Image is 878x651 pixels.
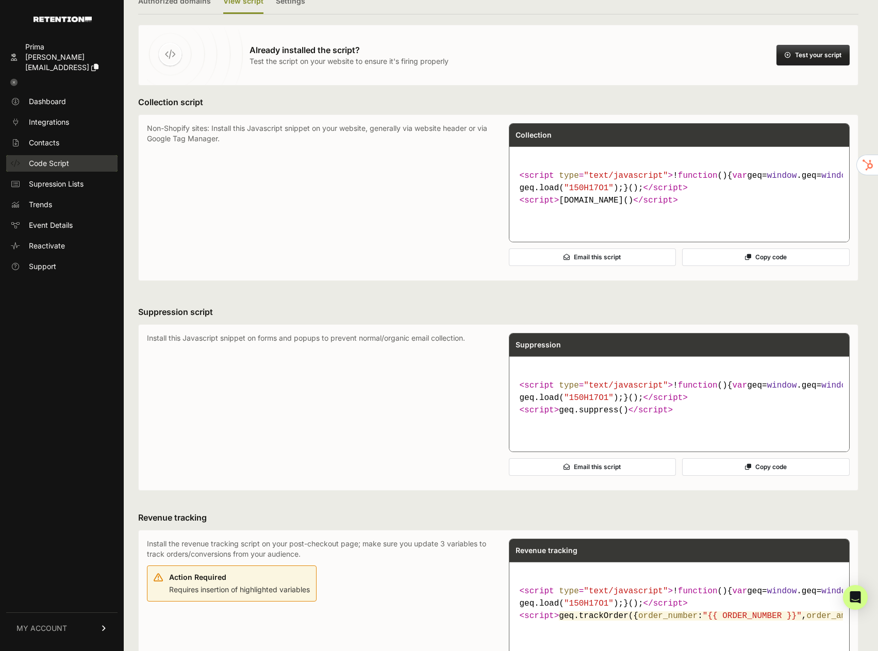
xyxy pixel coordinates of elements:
p: Non-Shopify sites: Install this Javascript snippet on your website, generally via website header ... [147,123,488,272]
button: Email this script [509,458,676,476]
span: script [524,196,554,205]
span: "text/javascript" [584,381,668,390]
span: script [524,171,554,180]
span: Event Details [29,220,73,230]
span: ( ) [678,587,727,596]
h3: Already installed the script? [250,44,449,56]
span: "text/javascript" [584,587,668,596]
span: order_amount [806,611,866,621]
p: Install the revenue tracking script on your post-checkout page; make sure you update 3 variables ... [147,539,488,559]
span: < = > [520,171,673,180]
div: Prima [25,42,113,52]
span: script [524,611,554,621]
span: script [653,393,683,403]
span: var [732,171,747,180]
span: script [653,183,683,193]
span: window [821,171,851,180]
span: Contacts [29,138,59,148]
span: "text/javascript" [584,171,668,180]
span: script [638,406,668,415]
div: Open Intercom Messenger [843,585,868,610]
div: Collection [509,124,850,146]
code: [DOMAIN_NAME]() [516,165,843,211]
span: Code Script [29,158,69,169]
code: geq.suppress() [516,375,843,421]
span: "{{ ORDER_NUMBER }}" [703,611,802,621]
h3: Revenue tracking [138,511,858,524]
div: Revenue tracking [509,539,850,562]
span: </ > [633,196,677,205]
span: function [678,381,718,390]
a: Integrations [6,114,118,130]
span: type [559,587,578,596]
span: < = > [520,587,673,596]
span: window [821,587,851,596]
span: ( ) [678,381,727,390]
span: </ > [628,406,673,415]
span: Support [29,261,56,272]
span: Reactivate [29,241,65,251]
p: Test the script on your website to ensure it's firing properly [250,56,449,66]
a: Trends [6,196,118,213]
span: Integrations [29,117,69,127]
span: var [732,587,747,596]
a: Prima [PERSON_NAME][EMAIL_ADDRESS] [6,39,118,76]
span: window [767,587,797,596]
span: Dashboard [29,96,66,107]
button: Test your script [776,45,850,65]
button: Copy code [682,248,850,266]
a: Contacts [6,135,118,151]
h3: Suppression script [138,306,858,318]
span: < > [520,406,559,415]
span: window [767,171,797,180]
a: Support [6,258,118,275]
span: order_number [638,611,698,621]
span: ( ) [678,171,727,180]
span: var [732,381,747,390]
span: type [559,381,578,390]
span: script [524,587,554,596]
span: function [678,587,718,596]
a: Supression Lists [6,176,118,192]
span: window [821,381,851,390]
a: MY ACCOUNT [6,612,118,644]
span: Supression Lists [29,179,84,189]
span: script [643,196,673,205]
span: script [653,599,683,608]
span: type [559,171,578,180]
span: "150H17O1" [564,393,614,403]
button: Email this script [509,248,676,266]
span: script [524,381,554,390]
span: function [678,171,718,180]
span: "150H17O1" [564,599,614,608]
button: Copy code [682,458,850,476]
a: Dashboard [6,93,118,110]
h3: Collection script [138,96,858,108]
p: Install this Javascript snippet on forms and popups to prevent normal/organic email collection. [147,333,488,482]
span: Trends [29,199,52,210]
a: Event Details [6,217,118,233]
span: </ > [643,183,688,193]
span: </ > [643,393,688,403]
span: </ > [643,599,688,608]
span: < > [520,196,559,205]
span: < = > [520,381,673,390]
span: script [524,406,554,415]
div: Suppression [509,333,850,356]
a: Reactivate [6,238,118,254]
span: "150H17O1" [564,183,614,193]
span: MY ACCOUNT [16,623,67,633]
a: Code Script [6,155,118,172]
span: window [767,381,797,390]
img: Retention.com [34,16,92,22]
div: Action Required [169,572,310,582]
span: < > [520,611,559,621]
span: [PERSON_NAME][EMAIL_ADDRESS] [25,53,89,72]
div: Requires insertion of highlighted variables [169,570,310,595]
